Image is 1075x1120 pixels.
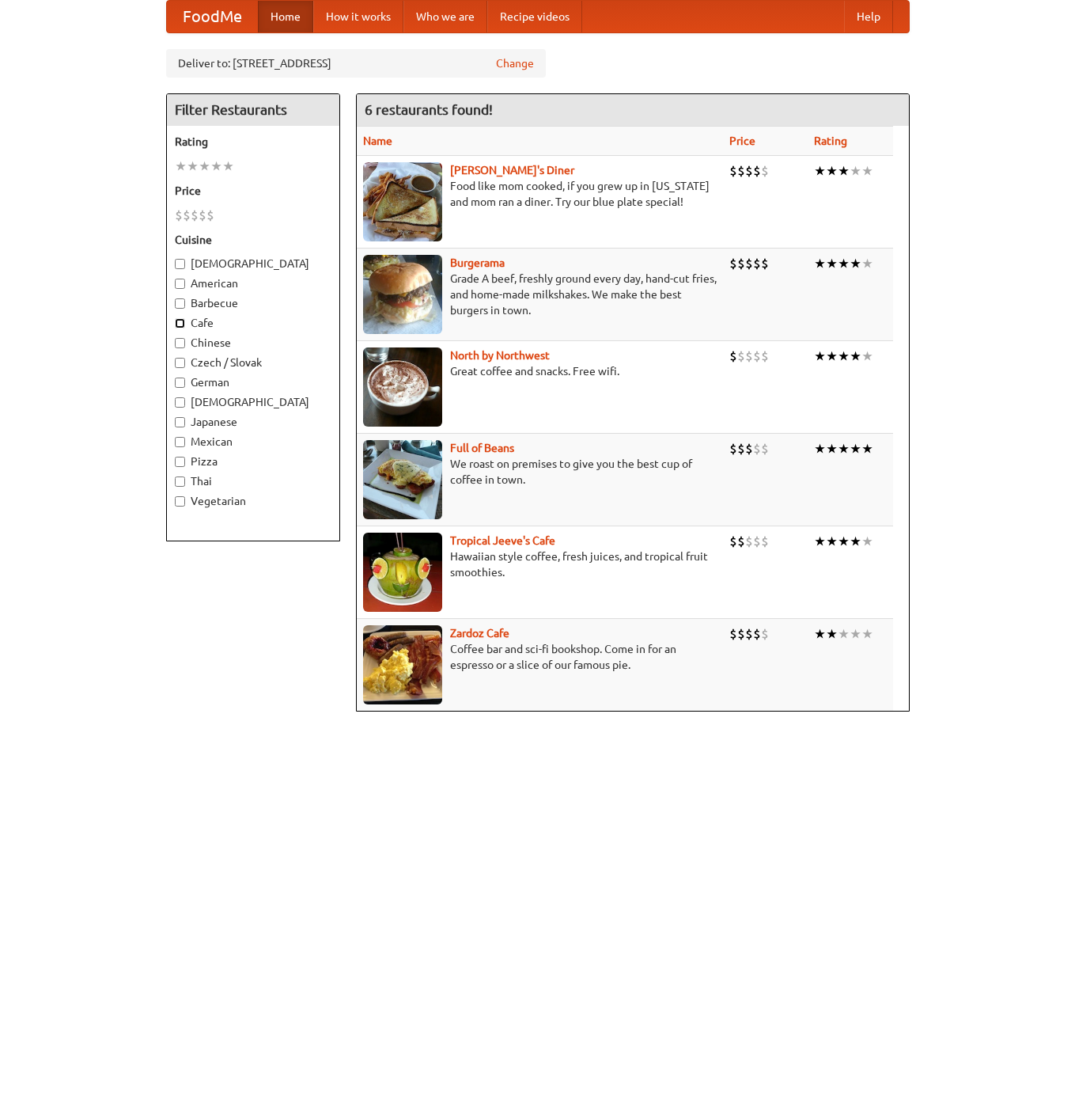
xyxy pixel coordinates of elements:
[175,315,331,331] label: Cafe
[814,135,847,147] a: Rating
[175,437,185,447] input: Mexican
[814,255,826,272] li: ★
[729,440,737,457] li: $
[737,162,745,180] li: $
[850,347,861,365] li: ★
[258,1,313,32] a: Home
[861,625,873,643] li: ★
[175,134,331,150] h5: Rating
[175,493,331,509] label: Vegetarian
[450,349,550,362] b: North by Northwest
[850,255,861,272] li: ★
[838,533,850,550] li: ★
[487,1,582,32] a: Recipe videos
[753,533,761,550] li: $
[450,534,555,547] a: Tropical Jeeve's Cafe
[850,162,861,180] li: ★
[175,295,331,311] label: Barbecue
[745,625,753,643] li: $
[814,533,826,550] li: ★
[222,158,234,175] li: ★
[729,255,737,272] li: $
[838,347,850,365] li: ★
[745,440,753,457] li: $
[175,275,331,291] label: American
[166,49,546,78] div: Deliver to: [STREET_ADDRESS]
[761,347,769,365] li: $
[450,442,514,454] a: Full of Beans
[363,440,442,519] img: beans.jpg
[729,533,737,550] li: $
[175,355,331,370] label: Czech / Slovak
[175,335,331,351] label: Chinese
[403,1,487,32] a: Who we are
[496,55,534,71] a: Change
[175,279,185,289] input: American
[313,1,403,32] a: How it works
[737,255,745,272] li: $
[363,255,442,334] img: burgerama.jpg
[745,162,753,180] li: $
[861,347,873,365] li: ★
[187,158,199,175] li: ★
[175,158,187,175] li: ★
[850,533,861,550] li: ★
[363,625,442,704] img: zardoz.jpg
[450,164,574,177] b: [PERSON_NAME]'s Diner
[450,627,509,640] a: Zardoz Cafe
[175,473,331,489] label: Thai
[175,183,331,199] h5: Price
[814,347,826,365] li: ★
[206,207,214,224] li: $
[363,641,717,673] p: Coffee bar and sci-fi bookshop. Come in for an espresso or a slice of our famous pie.
[175,476,185,487] input: Thai
[363,533,442,612] img: jeeves.jpg
[175,457,185,467] input: Pizza
[199,158,210,175] li: ★
[761,440,769,457] li: $
[745,347,753,365] li: $
[753,255,761,272] li: $
[175,417,185,427] input: Japanese
[450,256,505,269] a: Burgerama
[363,271,717,318] p: Grade A beef, freshly ground every day, hand-cut fries, and home-made milkshakes. We make the bes...
[363,456,717,488] p: We roast on premises to give you the best cup of coffee in town.
[363,162,442,241] img: sallys.jpg
[363,363,717,379] p: Great coffee and snacks. Free wifi.
[175,434,331,450] label: Mexican
[363,178,717,210] p: Food like mom cooked, if you grew up in [US_STATE] and mom ran a diner. Try our blue plate special!
[861,162,873,180] li: ★
[838,162,850,180] li: ★
[175,338,185,348] input: Chinese
[838,440,850,457] li: ★
[745,255,753,272] li: $
[753,440,761,457] li: $
[861,255,873,272] li: ★
[814,625,826,643] li: ★
[861,533,873,550] li: ★
[826,533,838,550] li: ★
[175,298,185,309] input: Barbecue
[365,102,493,117] ng-pluralize: 6 restaurants found!
[363,135,392,147] a: Name
[826,347,838,365] li: ★
[729,625,737,643] li: $
[175,318,185,328] input: Cafe
[363,549,717,580] p: Hawaiian style coffee, fresh juices, and tropical fruit smoothies.
[761,255,769,272] li: $
[745,533,753,550] li: $
[737,625,745,643] li: $
[175,414,331,430] label: Japanese
[175,378,185,388] input: German
[175,496,185,507] input: Vegetarian
[761,625,769,643] li: $
[753,625,761,643] li: $
[826,162,838,180] li: ★
[753,162,761,180] li: $
[175,397,185,408] input: [DEMOGRAPHIC_DATA]
[826,440,838,457] li: ★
